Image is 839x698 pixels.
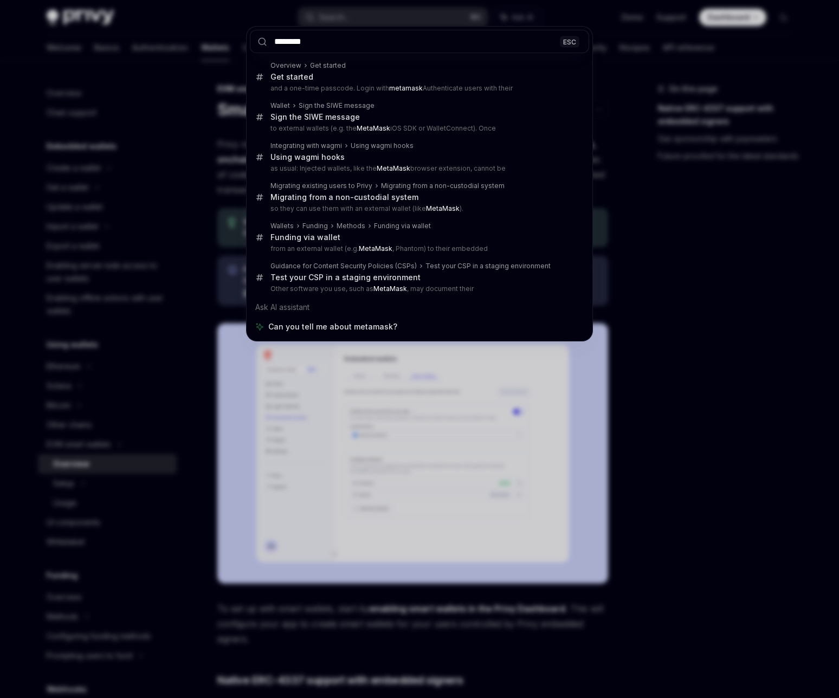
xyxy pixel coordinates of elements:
div: Funding [302,222,328,230]
div: Migrating existing users to Privy [270,182,372,190]
span: Can you tell me about metamask? [268,321,397,332]
div: Methods [337,222,365,230]
div: Guidance for Content Security Policies (CSPs) [270,262,417,270]
div: Test your CSP in a staging environment [425,262,551,270]
div: Ask AI assistant [250,298,589,317]
b: MetaMask [357,124,390,132]
div: Using wagmi hooks [351,141,414,150]
div: Test your CSP in a staging environment [270,273,421,282]
p: and a one-time passcode. Login with Authenticate users with their [270,84,566,93]
div: Funding via wallet [270,232,340,242]
p: so they can use them with an external wallet (like ). [270,204,566,213]
p: to external wallets (e.g. the iOS SDK or WalletConnect). Once [270,124,566,133]
div: Using wagmi hooks [270,152,345,162]
p: Other software you use, such as , may document their [270,285,566,293]
b: metamask [389,84,423,92]
div: Get started [270,72,313,82]
div: ESC [560,36,579,47]
b: MetaMask [359,244,392,253]
div: Wallet [270,101,290,110]
div: Integrating with wagmi [270,141,342,150]
b: MetaMask [426,204,460,212]
b: MetaMask [373,285,407,293]
div: Sign the SIWE message [299,101,375,110]
p: from an external wallet (e.g. , Phantom) to their embedded [270,244,566,253]
div: Sign the SIWE message [270,112,360,122]
div: Funding via wallet [374,222,431,230]
div: Migrating from a non-custodial system [270,192,418,202]
div: Migrating from a non-custodial system [381,182,505,190]
div: Overview [270,61,301,70]
p: as usual: Injected wallets, like the browser extension, cannot be [270,164,566,173]
div: Get started [310,61,346,70]
b: MetaMask [377,164,410,172]
div: Wallets [270,222,294,230]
